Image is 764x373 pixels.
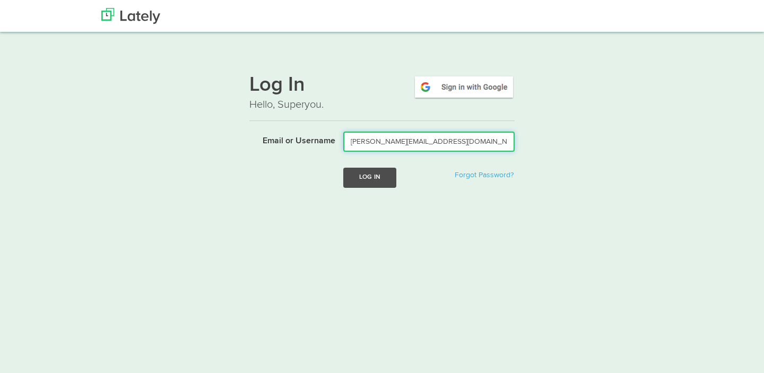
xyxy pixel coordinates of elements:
button: Log In [343,168,396,187]
img: google-signin.png [413,75,515,99]
keeper-lock: Open Keeper Popup [496,135,508,148]
img: Lately [101,8,160,24]
input: Email or Username [343,132,515,152]
p: Hello, Superyou. [249,97,515,112]
a: Forgot Password? [455,171,514,179]
h1: Log In [249,75,515,97]
label: Email or Username [241,132,335,148]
